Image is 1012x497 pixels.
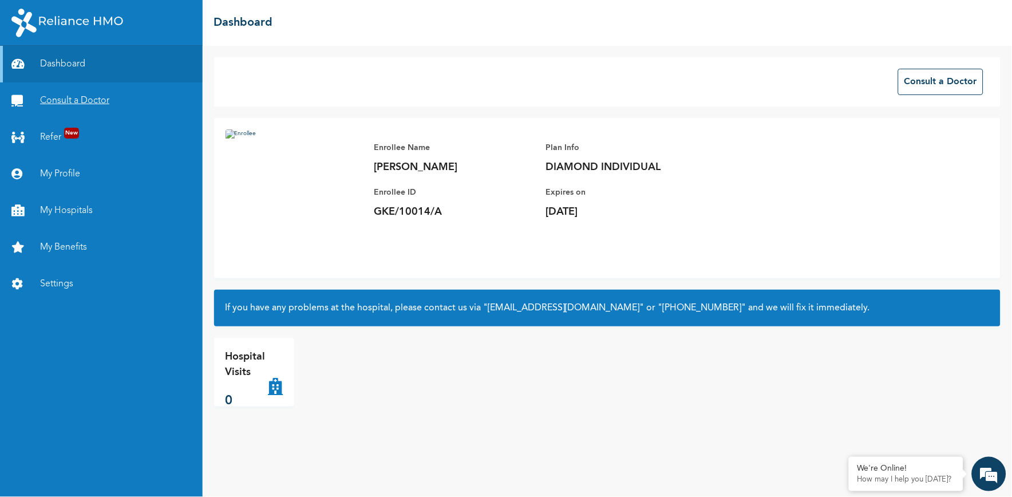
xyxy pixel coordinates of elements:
div: Chat with us now [60,64,192,79]
a: "[EMAIL_ADDRESS][DOMAIN_NAME]" [484,303,645,313]
div: We're Online! [857,464,955,474]
p: GKE/10014/A [374,205,535,219]
div: Minimize live chat window [188,6,215,33]
button: Consult a Doctor [898,69,983,95]
p: Expires on [546,186,706,199]
textarea: Type your message and hit 'Enter' [6,348,218,388]
p: DIAMOND INDIVIDUAL [546,160,706,174]
div: FAQs [112,388,219,424]
span: We're online! [66,162,158,278]
p: Plan Info [546,141,706,155]
span: New [64,128,79,139]
p: Enrollee ID [374,186,535,199]
img: RelianceHMO's Logo [11,9,123,37]
p: 0 [226,392,268,411]
h2: Dashboard [214,14,273,31]
p: Enrollee Name [374,141,535,155]
img: Enrollee [226,129,363,267]
h2: If you have any problems at the hospital, please contact us via or and we will fix it immediately. [226,301,989,315]
span: Conversation [6,408,112,416]
a: "[PHONE_NUMBER]" [658,303,746,313]
img: d_794563401_company_1708531726252_794563401 [21,57,46,86]
p: [PERSON_NAME] [374,160,535,174]
p: [DATE] [546,205,706,219]
p: Hospital Visits [226,349,268,380]
p: How may I help you today? [857,475,955,484]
